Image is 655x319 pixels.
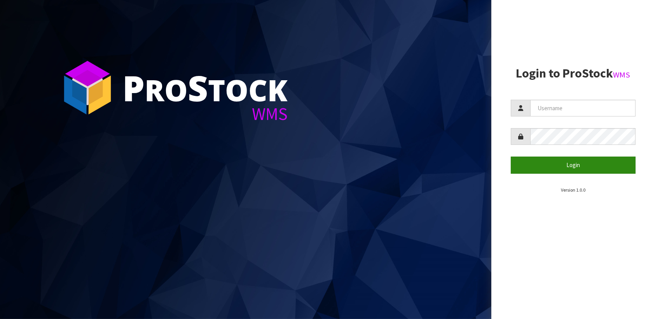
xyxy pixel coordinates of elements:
button: Login [511,157,636,173]
span: P [122,64,145,111]
div: WMS [122,105,288,123]
span: S [188,64,208,111]
small: Version 1.0.0 [561,187,585,193]
div: ro tock [122,70,288,105]
input: Username [530,100,636,116]
h2: Login to ProStock [511,67,636,80]
img: ProStock Cube [58,58,117,117]
small: WMS [613,70,630,80]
